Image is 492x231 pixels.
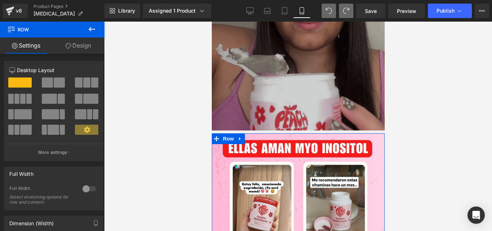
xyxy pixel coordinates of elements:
div: Open Intercom Messenger [468,206,485,224]
a: Desktop [241,4,259,18]
p: More settings [38,149,67,156]
a: New Library [104,4,140,18]
a: Product Pages [33,4,104,9]
button: Redo [339,4,353,18]
button: Undo [322,4,336,18]
span: Row [7,22,79,37]
div: Dimension (Width) [9,216,54,226]
p: Desktop Layout [9,66,98,74]
a: Laptop [259,4,276,18]
div: v6 [14,6,23,15]
button: More settings [4,144,103,161]
span: Preview [397,7,416,15]
div: Assigned 1 Product [149,7,206,14]
a: Mobile [293,4,310,18]
span: Library [118,8,135,14]
span: Publish [437,8,455,14]
button: More [475,4,489,18]
a: Expand / Collapse [24,112,33,123]
div: Select stretching options for row and content. [9,195,74,205]
a: Tablet [276,4,293,18]
span: Save [365,7,377,15]
div: Full Width [9,186,75,193]
a: Design [52,37,104,54]
span: Row [9,112,24,123]
a: v6 [3,4,28,18]
div: Full Width [9,167,33,177]
a: Preview [388,4,425,18]
span: [MEDICAL_DATA] [33,11,75,17]
button: Publish [428,4,472,18]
